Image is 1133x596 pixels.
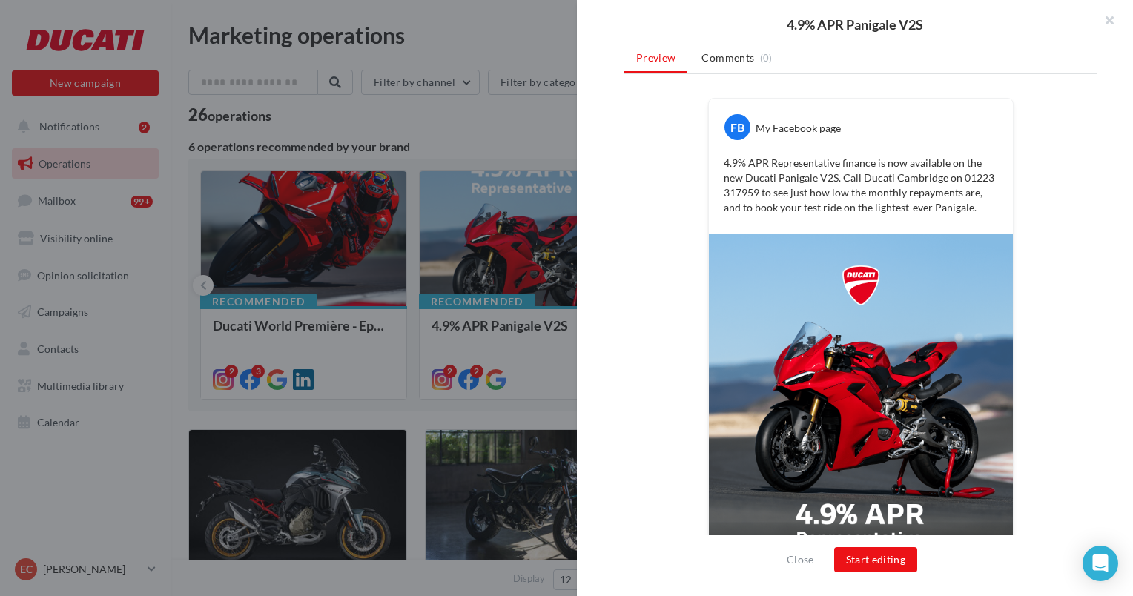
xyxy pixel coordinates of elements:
[1083,546,1118,581] div: Open Intercom Messenger
[756,121,841,136] div: My Facebook page
[724,114,750,140] div: FB
[724,156,998,215] p: 4.9% APR Representative finance is now available on the new Ducati Panigale V2S. Call Ducati Camb...
[781,551,820,569] button: Close
[834,547,918,572] button: Start editing
[701,50,754,65] span: Comments
[760,52,773,64] span: (0)
[601,18,1109,31] div: 4.9% APR Panigale V2S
